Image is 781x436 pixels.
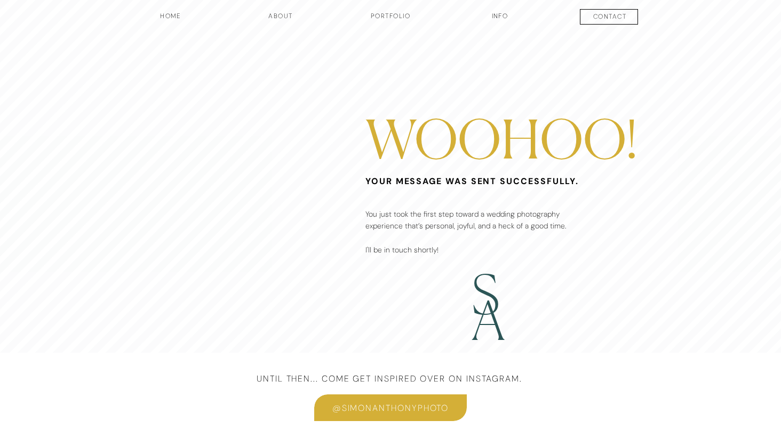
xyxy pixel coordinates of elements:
[314,401,467,417] a: @simonanthonyphoto
[365,176,579,187] b: Your message was sent successfully.
[254,11,307,29] a: about
[207,372,572,387] a: until then... come get inspired over on Instagram.
[365,107,623,158] h2: WOOHOO!
[131,11,210,29] a: HOME
[472,289,505,327] h2: A
[570,12,649,25] a: contact
[365,208,577,282] p: You just took the first step toward a wedding photography experience that’s personal, joyful, and...
[473,11,527,29] a: INFO
[351,11,430,29] a: Portfolio
[472,263,505,300] h2: S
